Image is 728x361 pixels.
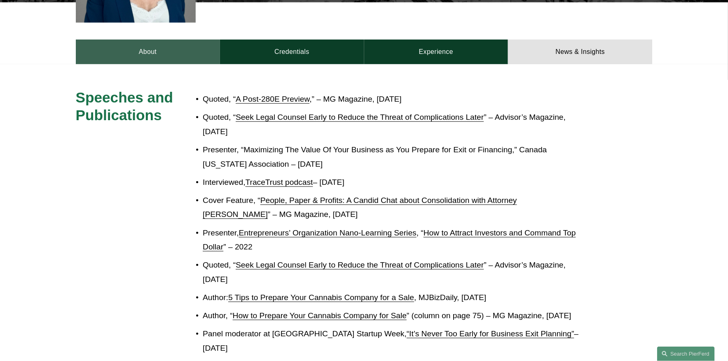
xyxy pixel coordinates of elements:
[236,113,484,121] a: Seek Legal Counsel Early to Reduce the Threat of Complications Later
[220,40,364,64] a: Credentials
[246,178,313,186] a: TraceTrust podcast
[203,309,580,323] p: Author, “ ” (column on page 75) – MG Magazine, [DATE]
[236,95,309,103] a: A Post-280E Preview
[203,92,580,107] p: Quoted, “ ,” – MG Magazine, [DATE]
[239,228,417,237] a: Entrepreneurs’ Organization Nano-Learning Series
[407,329,574,338] a: “It’s Never Too Early for Business Exit Planning”
[508,40,652,64] a: News & Insights
[236,261,484,269] a: Seek Legal Counsel Early to Reduce the Threat of Complications Later
[203,258,580,286] p: Quoted, “ ” – Advisor’s Magazine, [DATE]
[203,226,580,254] p: Presenter, , “ ” – 2022
[203,291,580,305] p: Author: , MJBizDaily, [DATE]
[203,193,580,222] p: Cover Feature, “ ” – MG Magazine, [DATE]
[203,228,576,252] a: How to Attract Investors and Command Top Dollar
[76,40,220,64] a: About
[233,311,407,320] a: How to Prepare Your Cannabis Company for Sale
[228,293,414,302] a: 5 Tips to Prepare Your Cannabis Company for a Sale
[203,110,580,139] p: Quoted, “ ” – Advisor’s Magazine, [DATE]
[203,175,580,190] p: Interviewed, – [DATE]
[203,327,580,355] p: Panel moderator at [GEOGRAPHIC_DATA] Startup Week, – [DATE]
[203,143,580,171] p: Presenter, “Maximizing The Value Of Your Business as You Prepare for Exit or Financing,” Canada [...
[364,40,508,64] a: Experience
[76,89,177,123] span: Speeches and Publications
[657,347,715,361] a: Search this site
[203,196,517,219] a: People, Paper & Profits: A Candid Chat about Consolidation with Attorney [PERSON_NAME]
